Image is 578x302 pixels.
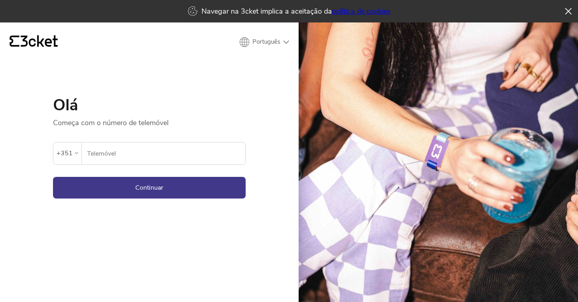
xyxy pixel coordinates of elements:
[332,6,391,16] a: política de cookies
[87,142,245,164] input: Telemóvel
[53,113,246,128] p: Começa com o número de telemóvel
[10,35,58,49] a: {' '}
[201,6,391,16] p: Navegar na 3cket implica a aceitação da
[82,142,245,165] label: Telemóvel
[53,97,246,113] h1: Olá
[10,36,19,47] g: {' '}
[53,177,246,199] button: Continuar
[57,147,73,159] div: +351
